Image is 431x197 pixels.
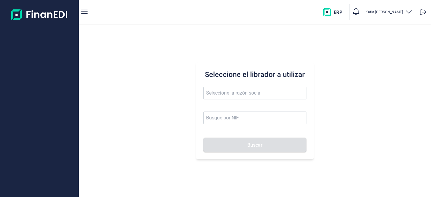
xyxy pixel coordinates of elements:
p: Katia [PERSON_NAME] [366,10,403,15]
button: Buscar [203,138,306,152]
button: Katia [PERSON_NAME] [366,8,413,17]
input: Seleccione la razón social [203,87,306,99]
h3: Seleccione el librador a utilizar [203,70,306,79]
input: Busque por NIF [203,112,306,124]
img: Logo de aplicación [11,5,68,24]
img: erp [323,8,347,16]
span: Buscar [247,143,262,147]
